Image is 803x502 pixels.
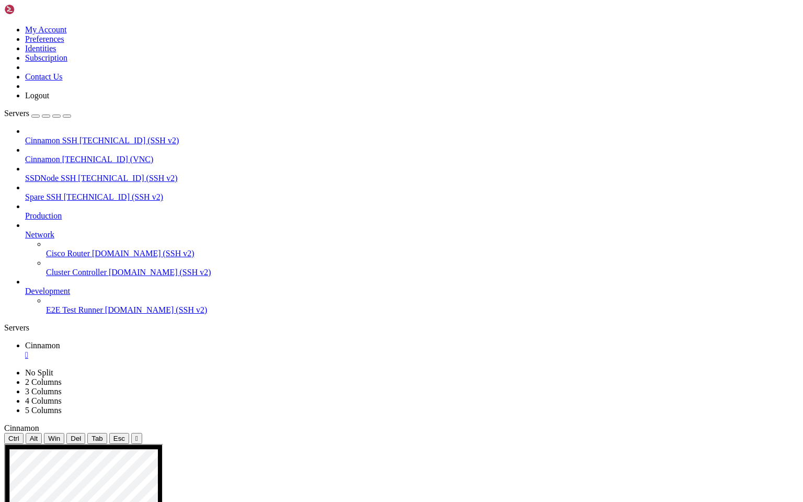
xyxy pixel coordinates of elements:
[46,258,799,277] li: Cluster Controller [DOMAIN_NAME] (SSH v2)
[26,433,42,444] button: Alt
[4,323,799,333] div: Servers
[46,239,799,258] li: Cisco Router [DOMAIN_NAME] (SSH v2)
[48,435,60,442] span: Win
[25,368,53,377] a: No Split
[46,268,799,277] a: Cluster Controller [DOMAIN_NAME] (SSH v2)
[64,192,163,201] span: [TECHNICAL_ID] (SSH v2)
[25,183,799,202] li: Spare SSH [TECHNICAL_ID] (SSH v2)
[25,174,76,182] span: SSDNode SSH
[25,155,60,164] span: Cinnamon
[30,435,38,442] span: Alt
[25,192,799,202] a: Spare SSH [TECHNICAL_ID] (SSH v2)
[25,341,799,360] a: Cinnamon
[25,136,799,145] a: Cinnamon SSH [TECHNICAL_ID] (SSH v2)
[105,305,208,314] span: [DOMAIN_NAME] (SSH v2)
[25,396,62,405] a: 4 Columns
[25,174,799,183] a: SSDNode SSH [TECHNICAL_ID] (SSH v2)
[25,230,799,239] a: Network
[92,249,194,258] span: [DOMAIN_NAME] (SSH v2)
[109,433,129,444] button: Esc
[25,72,63,81] a: Contact Us
[109,268,211,277] span: [DOMAIN_NAME] (SSH v2)
[25,350,799,360] a: 
[71,435,81,442] span: Del
[25,25,67,34] a: My Account
[25,287,799,296] a: Development
[4,4,64,15] img: Shellngn
[25,277,799,315] li: Development
[4,433,24,444] button: Ctrl
[131,433,142,444] button: 
[78,174,177,182] span: [TECHNICAL_ID] (SSH v2)
[8,435,19,442] span: Ctrl
[113,435,125,442] span: Esc
[4,109,29,118] span: Servers
[25,211,799,221] a: Production
[25,127,799,145] li: Cinnamon SSH [TECHNICAL_ID] (SSH v2)
[135,435,138,442] div: 
[46,268,107,277] span: Cluster Controller
[62,155,154,164] span: [TECHNICAL_ID] (VNC)
[25,155,799,164] a: Cinnamon [TECHNICAL_ID] (VNC)
[25,35,64,43] a: Preferences
[25,287,70,295] span: Development
[25,164,799,183] li: SSDNode SSH [TECHNICAL_ID] (SSH v2)
[4,424,39,432] span: Cinnamon
[66,433,85,444] button: Del
[25,230,54,239] span: Network
[25,211,62,220] span: Production
[25,145,799,164] li: Cinnamon [TECHNICAL_ID] (VNC)
[79,136,179,145] span: [TECHNICAL_ID] (SSH v2)
[25,221,799,277] li: Network
[44,433,64,444] button: Win
[46,296,799,315] li: E2E Test Runner [DOMAIN_NAME] (SSH v2)
[46,249,799,258] a: Cisco Router [DOMAIN_NAME] (SSH v2)
[25,91,49,100] a: Logout
[25,387,62,396] a: 3 Columns
[46,305,799,315] a: E2E Test Runner [DOMAIN_NAME] (SSH v2)
[25,202,799,221] li: Production
[25,341,60,350] span: Cinnamon
[25,136,77,145] span: Cinnamon SSH
[25,192,62,201] span: Spare SSH
[91,435,103,442] span: Tab
[25,53,67,62] a: Subscription
[46,249,90,258] span: Cisco Router
[25,406,62,415] a: 5 Columns
[25,378,62,386] a: 2 Columns
[87,433,107,444] button: Tab
[46,305,103,314] span: E2E Test Runner
[4,109,71,118] a: Servers
[25,44,56,53] a: Identities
